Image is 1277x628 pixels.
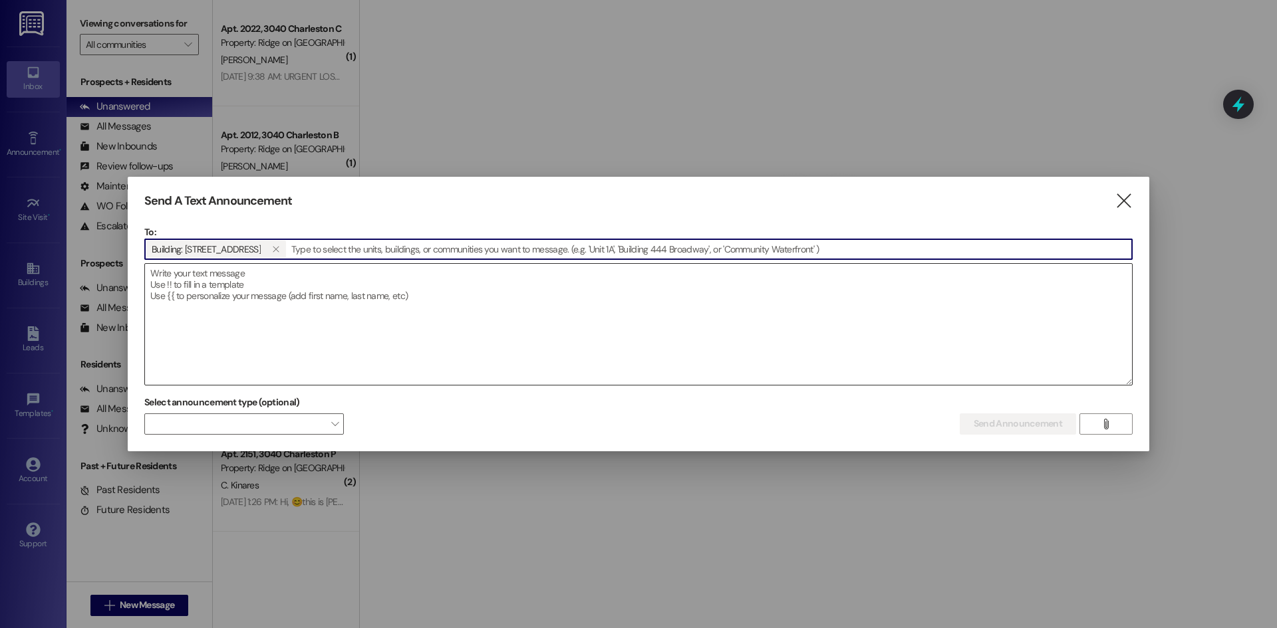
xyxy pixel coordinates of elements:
button: Send Announcement [960,413,1076,435]
label: Select announcement type (optional) [144,392,300,413]
i:  [272,244,279,255]
input: Type to select the units, buildings, or communities you want to message. (e.g. 'Unit 1A', 'Buildi... [287,239,1132,259]
span: Send Announcement [974,417,1062,431]
i:  [1101,419,1111,429]
h3: Send A Text Announcement [144,193,292,209]
p: To: [144,225,1133,239]
button: Building: 3040 Charleston L [266,241,286,258]
span: Building: 3040 Charleston L [152,241,261,258]
i:  [1115,194,1133,208]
